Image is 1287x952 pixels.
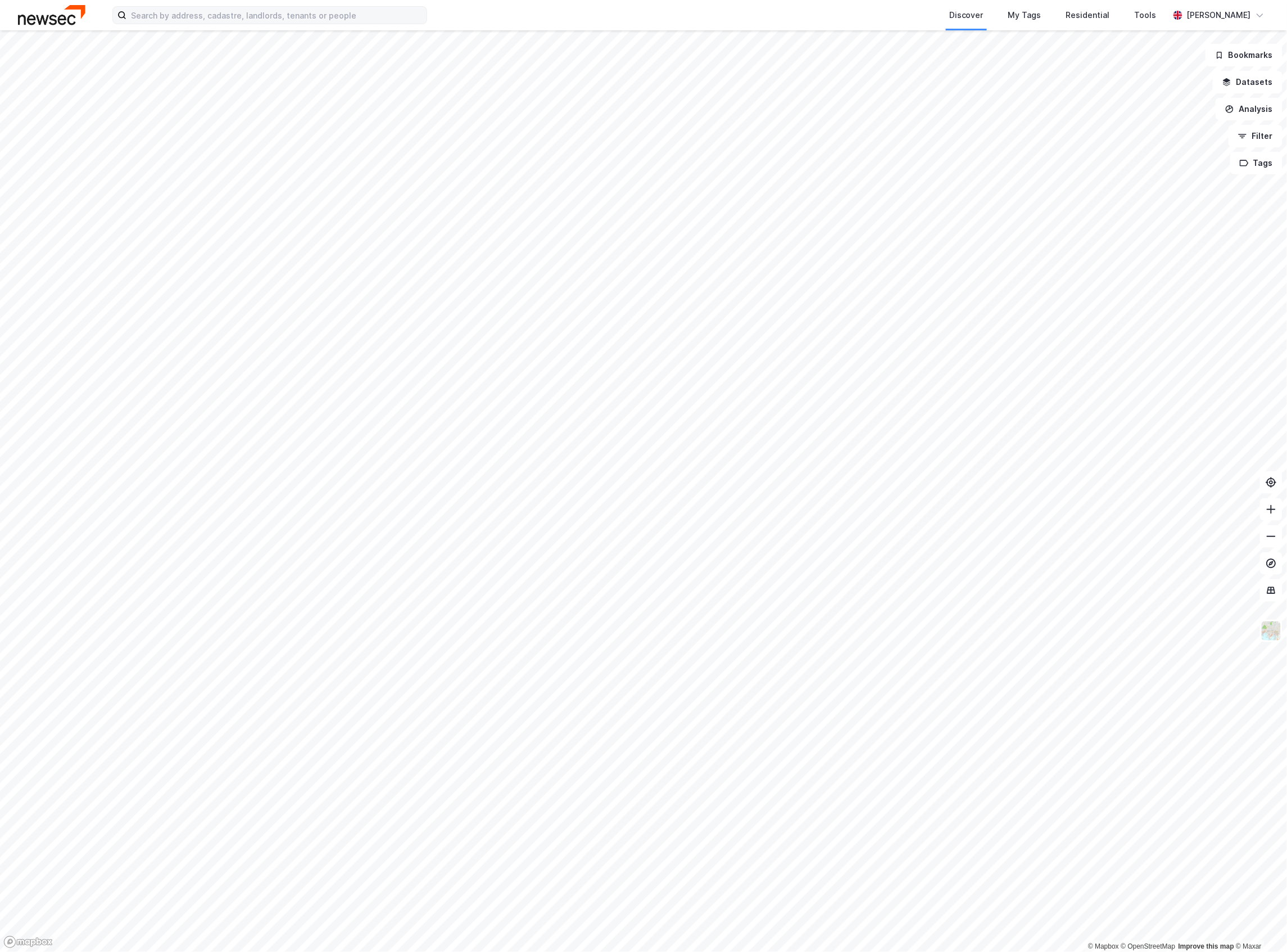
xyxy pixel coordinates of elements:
[1135,8,1157,22] div: Tools
[126,7,427,24] input: Search by address, cadastre, landlords, tenants or people
[18,5,85,25] img: newsec-logo.f6e21ccffca1b3a03d2d.png
[1231,898,1287,952] iframe: Chat Widget
[1187,8,1251,22] div: [PERSON_NAME]
[949,8,984,22] div: Discover
[1008,8,1041,22] div: My Tags
[1231,898,1287,952] div: Kontrollprogram for chat
[1066,8,1110,22] div: Residential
